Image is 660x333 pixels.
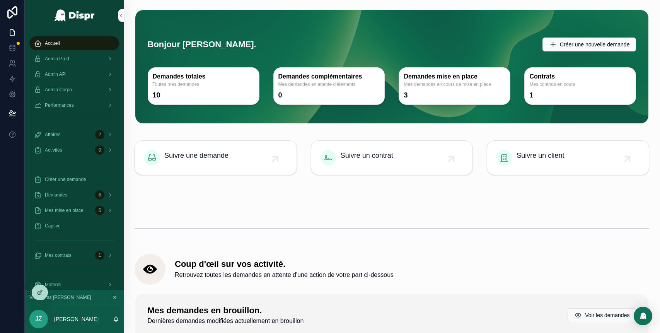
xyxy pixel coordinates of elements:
a: Admin Corpo [29,83,119,97]
span: JZ [35,314,42,324]
span: Captive [45,223,61,229]
a: Mes contrats1 [29,248,119,262]
a: Suivre un client [487,141,649,175]
a: Admin Prod [29,52,119,66]
span: Affaires [45,131,60,138]
a: Mes mise en place5 [29,203,119,217]
div: 0 [278,91,282,100]
h3: Demandes complémentaires [278,72,380,81]
span: Suivre une demande [164,150,229,161]
a: Matériel [29,278,119,292]
h1: Mes demandes en brouillon. [148,305,304,317]
span: Performances [45,102,74,108]
span: Retrouvez toutes les demandes en attente d'une action de votre part ci-dessous [175,270,394,280]
span: Admin Corpo [45,87,72,93]
h3: Demandes mise en place [404,72,505,81]
div: 3 [404,91,408,100]
span: Dernières demandes modifiées actuellement en brouillon [148,316,304,326]
button: Créer une nouvelle demande [542,38,636,51]
a: Performances [29,98,119,112]
h1: Coup d'œil sur vos activité. [175,258,394,270]
span: Créer une demande [45,176,86,183]
span: Voir les demandes [585,311,629,319]
span: Viewing as [PERSON_NAME] [29,294,91,301]
div: 10 [153,91,160,100]
span: Toutes mes demandes [153,81,254,87]
span: Mes mise en place [45,207,84,213]
a: Affaires2 [29,128,119,142]
button: Voir les demandes [568,308,636,322]
p: [PERSON_NAME] [54,315,99,323]
h1: Bonjour [PERSON_NAME]. [148,39,256,51]
a: Activités0 [29,143,119,157]
div: 2 [95,130,104,139]
a: Admin API [29,67,119,81]
a: Suivre une demande [135,141,297,175]
a: Suivre un contrat [311,141,473,175]
span: Créer une nouvelle demande [560,41,630,48]
a: Accueil [29,36,119,50]
a: Captive [29,219,119,233]
h3: Demandes totales [153,72,254,81]
div: Open Intercom Messenger [634,307,652,325]
span: Mes contrats [45,252,72,258]
div: scrollable content [25,31,124,290]
img: App logo [54,9,95,22]
span: Suivre un contrat [341,150,393,161]
a: Demandes6 [29,188,119,202]
span: Suivre un client [517,150,564,161]
div: 0 [95,145,104,155]
span: Mes demandes en attente d'éléments [278,81,380,87]
span: Demandes [45,192,67,198]
div: 6 [95,190,104,200]
div: 5 [95,206,104,215]
span: Activités [45,147,62,153]
span: Admin API [45,71,67,77]
span: Mes contrats en cours [529,81,631,87]
span: Matériel [45,282,61,288]
span: Mes demandes en cours de mise en place [404,81,505,87]
span: Accueil [45,40,60,46]
div: 1 [95,251,104,260]
a: Créer une demande [29,172,119,186]
div: 1 [529,91,533,100]
h3: Contrats [529,72,631,81]
span: Admin Prod [45,56,69,62]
